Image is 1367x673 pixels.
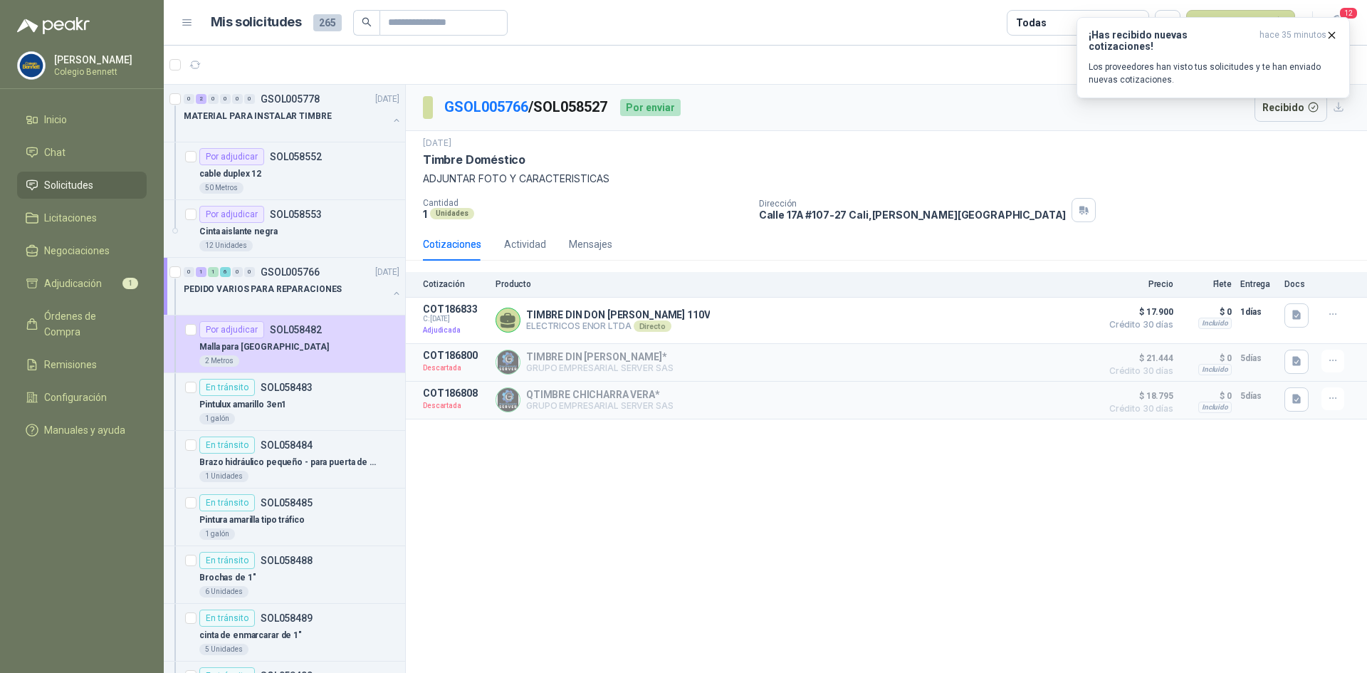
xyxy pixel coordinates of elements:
[526,400,674,411] p: GRUPO EMPRESARIAL SERVER SAS
[44,177,93,193] span: Solicitudes
[1339,6,1358,20] span: 12
[1198,364,1232,375] div: Incluido
[199,471,248,482] div: 1 Unidades
[270,152,322,162] p: SOL058552
[199,629,302,642] p: cinta de enmarcarar de 1"
[423,208,427,220] p: 1
[199,571,256,585] p: Brochas de 1"
[232,267,243,277] div: 0
[1182,303,1232,320] p: $ 0
[1240,387,1276,405] p: 5 días
[199,413,235,424] div: 1 galón
[1102,279,1173,289] p: Precio
[199,610,255,627] div: En tránsito
[423,152,525,167] p: Timbre Doméstico
[199,379,255,396] div: En tránsito
[17,417,147,444] a: Manuales y ayuda
[220,94,231,104] div: 0
[1284,279,1313,289] p: Docs
[244,94,255,104] div: 0
[17,384,147,411] a: Configuración
[1102,367,1173,375] span: Crédito 30 días
[634,320,671,332] div: Directo
[1186,10,1295,36] button: Nueva solicitud
[423,350,487,361] p: COT186800
[1198,318,1232,329] div: Incluido
[759,199,1067,209] p: Dirección
[44,112,67,127] span: Inicio
[199,398,286,412] p: Pintulux amarillo 3en1
[199,528,235,540] div: 1 galón
[423,399,487,413] p: Descartada
[54,68,143,76] p: Colegio Bennett
[423,137,451,150] p: [DATE]
[261,613,313,623] p: SOL058489
[526,351,674,362] p: TIMBRE DIN [PERSON_NAME]*
[1016,15,1046,31] div: Todas
[526,389,674,400] p: QTIMBRE CHICHARRA VERA*
[44,243,110,259] span: Negociaciones
[17,106,147,133] a: Inicio
[164,546,405,604] a: En tránsitoSOL058488Brochas de 1"6 Unidades
[164,373,405,431] a: En tránsitoSOL058483Pintulux amarillo 3en11 galón
[17,139,147,166] a: Chat
[17,303,147,345] a: Órdenes de Compra
[199,355,239,367] div: 2 Metros
[199,340,329,354] p: Malla para [GEOGRAPHIC_DATA]
[1182,350,1232,367] p: $ 0
[208,94,219,104] div: 0
[199,182,243,194] div: 50 Metros
[244,267,255,277] div: 0
[17,204,147,231] a: Licitaciones
[1102,405,1173,413] span: Crédito 30 días
[164,315,405,373] a: Por adjudicarSOL058482Malla para [GEOGRAPHIC_DATA]2 Metros
[184,283,342,296] p: PEDIDO VARIOS PARA REPARACIONES
[164,489,405,546] a: En tránsitoSOL058485Pintura amarilla tipo tráfico1 galón
[270,209,322,219] p: SOL058553
[199,456,377,469] p: Brazo hidráulico pequeño - para puerta de aproxi.80k
[44,276,102,291] span: Adjudicación
[526,362,674,373] p: GRUPO EMPRESARIAL SERVER SAS
[423,171,1350,187] p: ADJUNTAR FOTO Y CARACTERISTICAS
[220,267,231,277] div: 6
[1102,303,1173,320] span: $ 17.900
[526,320,710,332] p: ELECTRICOS ENOR LTDA
[44,308,133,340] span: Órdenes de Compra
[199,513,305,527] p: Pintura amarilla tipo tráfico
[17,351,147,378] a: Remisiones
[1182,387,1232,405] p: $ 0
[423,315,487,323] span: C: [DATE]
[184,94,194,104] div: 0
[362,17,372,27] span: search
[44,357,97,372] span: Remisiones
[44,210,97,226] span: Licitaciones
[261,267,320,277] p: GSOL005766
[261,440,313,450] p: SOL058484
[184,264,402,309] a: 0 1 1 6 0 0 GSOL005766[DATE] PEDIDO VARIOS PARA REPARACIONES
[184,90,402,136] a: 0 2 0 0 0 0 GSOL005778[DATE] MATERIAL PARA INSTALAR TIMBRE
[54,55,143,65] p: [PERSON_NAME]
[122,278,138,289] span: 1
[313,14,342,31] span: 265
[423,303,487,315] p: COT186833
[164,200,405,258] a: Por adjudicarSOL058553Cinta aislante negra12 Unidades
[1077,17,1350,98] button: ¡Has recibido nuevas cotizaciones!hace 35 minutos Los proveedores han visto tus solicitudes y te ...
[199,644,248,655] div: 5 Unidades
[199,225,278,239] p: Cinta aislante negra
[423,236,481,252] div: Cotizaciones
[199,206,264,223] div: Por adjudicar
[199,494,255,511] div: En tránsito
[199,167,261,181] p: cable duplex 12
[196,94,206,104] div: 2
[496,388,520,412] img: Company Logo
[1240,350,1276,367] p: 5 días
[211,12,302,33] h1: Mis solicitudes
[199,148,264,165] div: Por adjudicar
[184,110,332,123] p: MATERIAL PARA INSTALAR TIMBRE
[232,94,243,104] div: 0
[261,555,313,565] p: SOL058488
[1240,279,1276,289] p: Entrega
[1324,10,1350,36] button: 12
[199,437,255,454] div: En tránsito
[261,498,313,508] p: SOL058485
